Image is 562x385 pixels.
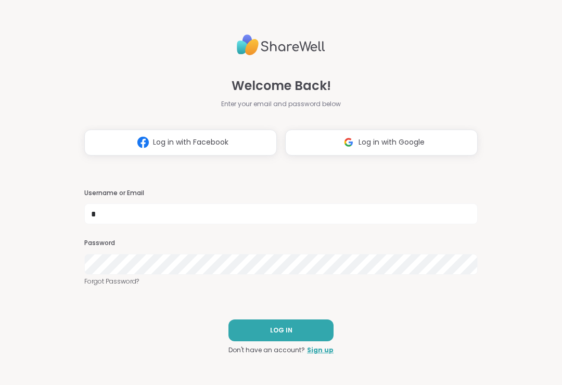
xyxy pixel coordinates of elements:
[221,99,341,109] span: Enter your email and password below
[153,137,228,148] span: Log in with Facebook
[84,277,478,286] a: Forgot Password?
[237,30,325,60] img: ShareWell Logo
[307,345,334,355] a: Sign up
[285,130,478,156] button: Log in with Google
[359,137,425,148] span: Log in with Google
[84,189,478,198] h3: Username or Email
[84,130,277,156] button: Log in with Facebook
[232,76,331,95] span: Welcome Back!
[270,326,292,335] span: LOG IN
[339,133,359,152] img: ShareWell Logomark
[133,133,153,152] img: ShareWell Logomark
[84,239,478,248] h3: Password
[228,345,305,355] span: Don't have an account?
[228,319,334,341] button: LOG IN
